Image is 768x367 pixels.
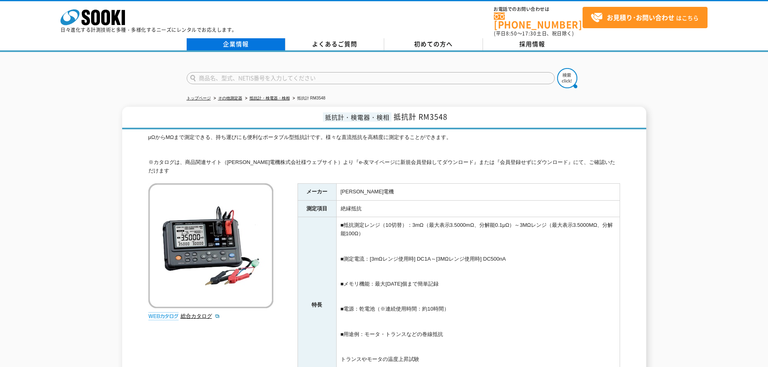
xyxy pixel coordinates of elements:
[607,12,674,22] strong: お見積り･お問い合わせ
[506,30,517,37] span: 8:50
[60,27,237,32] p: 日々進化する計測技術と多種・多様化するニーズにレンタルでお応えします。
[336,183,620,200] td: [PERSON_NAME]電機
[218,96,242,100] a: その他測定器
[250,96,290,100] a: 抵抗計・検電器・検相
[187,96,211,100] a: トップページ
[181,313,220,319] a: 総合カタログ
[557,68,577,88] img: btn_search.png
[323,112,391,122] span: 抵抗計・検電器・検相
[494,30,574,37] span: (平日 ～ 土日、祝日除く)
[336,200,620,217] td: 絶縁抵抗
[148,183,273,308] img: 抵抗計 RM3548
[148,312,179,320] img: webカタログ
[298,183,336,200] th: メーカー
[522,30,537,37] span: 17:30
[494,12,583,29] a: [PHONE_NUMBER]
[187,72,555,84] input: 商品名、型式、NETIS番号を入力してください
[298,200,336,217] th: 測定項目
[583,7,708,28] a: お見積り･お問い合わせはこちら
[285,38,384,50] a: よくあるご質問
[393,111,447,122] span: 抵抗計 RM3548
[414,39,453,48] span: 初めての方へ
[384,38,483,50] a: 初めての方へ
[591,12,699,24] span: はこちら
[494,7,583,12] span: お電話でのお問い合わせは
[187,38,285,50] a: 企業情報
[483,38,582,50] a: 採用情報
[148,133,620,175] div: μΩからMΩまで測定できる、持ち運びにも便利なポータブル型抵抗計です。様々な直流抵抗を高精度に測定することができます。 ※カタログは、商品関連サイト（[PERSON_NAME]電機株式会社様ウェ...
[291,94,326,103] li: 抵抗計 RM3548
